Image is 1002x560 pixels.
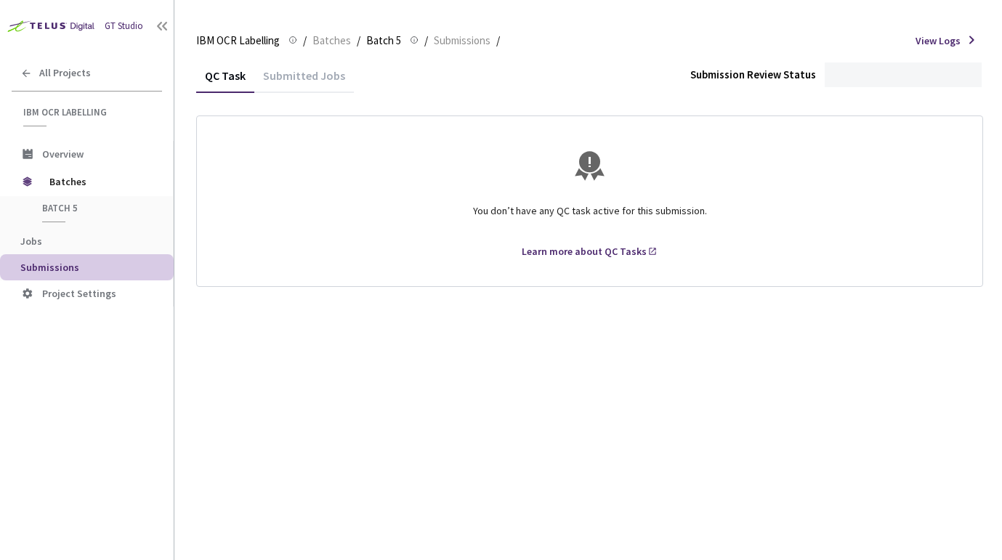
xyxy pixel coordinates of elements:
[23,106,153,118] span: IBM OCR Labelling
[431,32,493,48] a: Submissions
[20,261,79,274] span: Submissions
[214,192,965,244] div: You don’t have any QC task active for this submission.
[49,167,149,196] span: Batches
[424,32,428,49] li: /
[357,32,360,49] li: /
[105,20,143,33] div: GT Studio
[42,147,84,161] span: Overview
[303,32,307,49] li: /
[690,67,816,82] div: Submission Review Status
[42,202,150,214] span: Batch 5
[434,32,490,49] span: Submissions
[496,32,500,49] li: /
[916,33,961,48] span: View Logs
[196,68,254,93] div: QC Task
[42,287,116,300] span: Project Settings
[39,67,91,79] span: All Projects
[522,244,647,259] div: Learn more about QC Tasks
[20,235,42,248] span: Jobs
[312,32,351,49] span: Batches
[366,32,401,49] span: Batch 5
[310,32,354,48] a: Batches
[196,32,280,49] span: IBM OCR Labelling
[254,68,354,93] div: Submitted Jobs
